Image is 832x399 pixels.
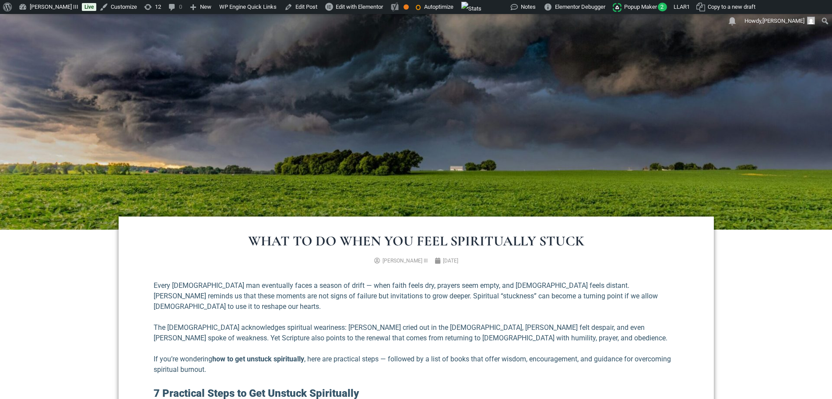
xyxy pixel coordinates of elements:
span: Edit with Elementor [336,3,383,10]
span: [PERSON_NAME] III [383,258,428,264]
p: If you’re wondering , here are practical steps — followed by a list of books that offer wisdom, e... [154,354,679,375]
a: [DATE] [435,257,458,265]
div: OK [404,4,409,10]
h1: What to Do When You Feel Spiritually Stuck [154,234,679,248]
a: Howdy, [741,14,818,28]
span: 1 [687,3,690,10]
span: 2 [658,3,667,11]
strong: how to get unstuck spiritually [212,355,304,363]
img: Views over 48 hours. Click for more Jetpack Stats. [461,2,481,16]
span: [PERSON_NAME] [762,17,804,24]
p: The [DEMOGRAPHIC_DATA] acknowledges spiritual weariness: [PERSON_NAME] cried out in the [DEMOGRAP... [154,322,679,343]
a: Live [82,3,96,11]
time: [DATE] [443,258,458,264]
p: Every [DEMOGRAPHIC_DATA] man eventually faces a season of drift — when faith feels dry, prayers s... [154,280,679,312]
